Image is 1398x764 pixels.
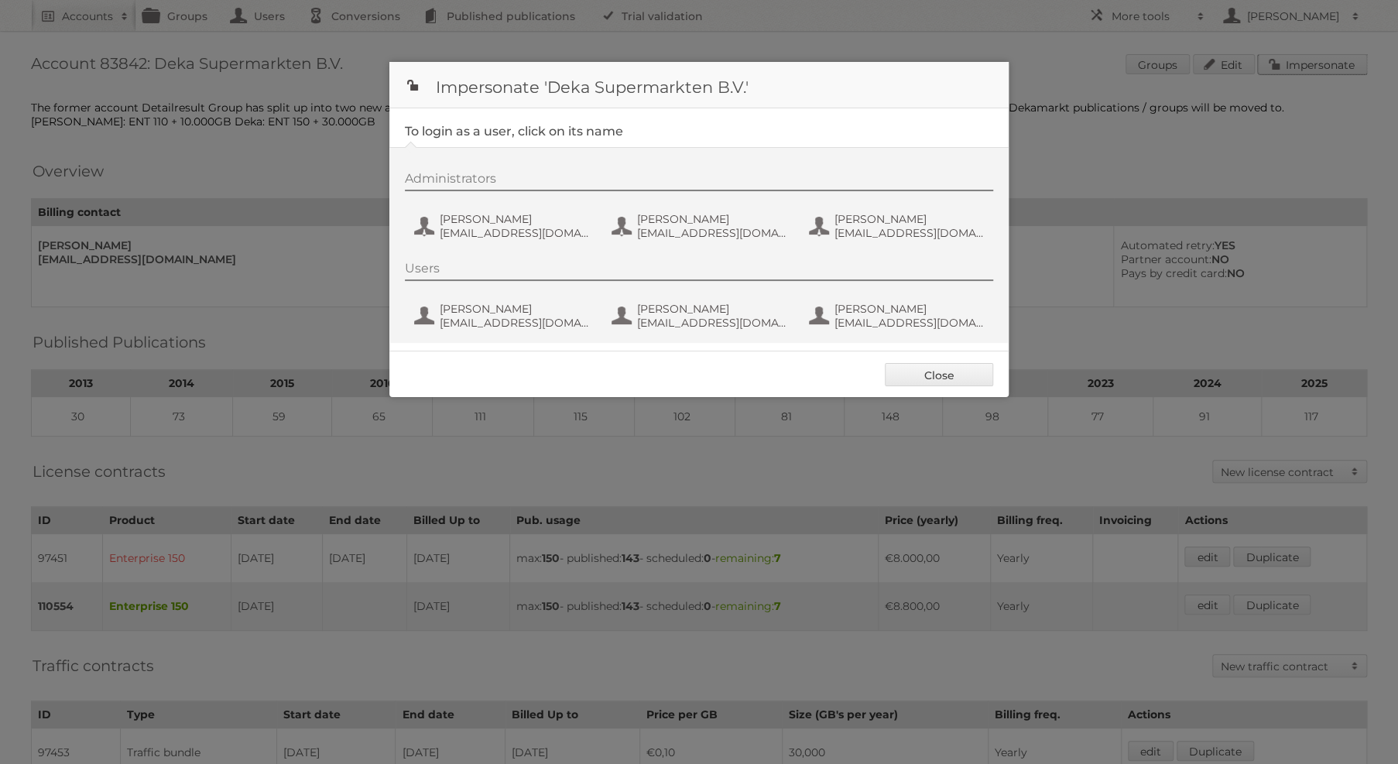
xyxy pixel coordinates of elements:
[413,300,594,331] button: [PERSON_NAME] [EMAIL_ADDRESS][DOMAIN_NAME]
[440,316,590,330] span: [EMAIL_ADDRESS][DOMAIN_NAME]
[807,300,989,331] button: [PERSON_NAME] [EMAIL_ADDRESS][DOMAIN_NAME]
[405,261,993,281] div: Users
[440,302,590,316] span: [PERSON_NAME]
[405,171,993,191] div: Administrators
[637,302,787,316] span: [PERSON_NAME]
[834,302,985,316] span: [PERSON_NAME]
[413,211,594,242] button: [PERSON_NAME] [EMAIL_ADDRESS][DOMAIN_NAME]
[637,226,787,240] span: [EMAIL_ADDRESS][DOMAIN_NAME]
[637,212,787,226] span: [PERSON_NAME]
[610,211,792,242] button: [PERSON_NAME] [EMAIL_ADDRESS][DOMAIN_NAME]
[834,212,985,226] span: [PERSON_NAME]
[834,226,985,240] span: [EMAIL_ADDRESS][DOMAIN_NAME]
[440,226,590,240] span: [EMAIL_ADDRESS][DOMAIN_NAME]
[610,300,792,331] button: [PERSON_NAME] [EMAIL_ADDRESS][DOMAIN_NAME]
[405,124,623,139] legend: To login as a user, click on its name
[440,212,590,226] span: [PERSON_NAME]
[637,316,787,330] span: [EMAIL_ADDRESS][DOMAIN_NAME]
[389,62,1009,108] h1: Impersonate 'Deka Supermarkten B.V.'
[834,316,985,330] span: [EMAIL_ADDRESS][DOMAIN_NAME]
[807,211,989,242] button: [PERSON_NAME] [EMAIL_ADDRESS][DOMAIN_NAME]
[885,363,993,386] a: Close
